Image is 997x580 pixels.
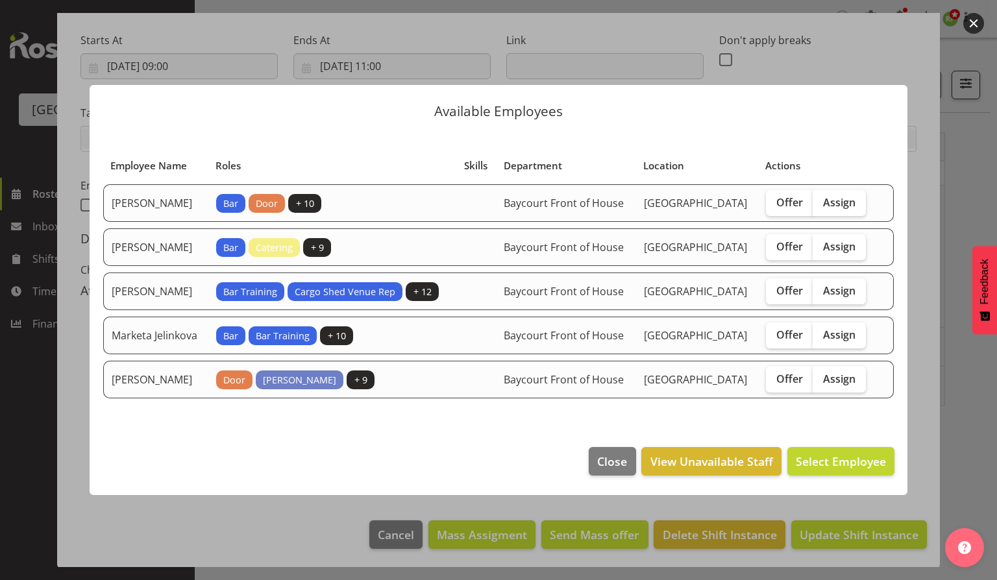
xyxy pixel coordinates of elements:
span: Offer [776,284,803,297]
button: Close [589,447,635,476]
span: + 9 [354,373,367,387]
span: Baycourt Front of House [504,284,624,298]
span: Assign [823,372,855,385]
span: View Unavailable Staff [650,453,773,470]
span: Offer [776,372,803,385]
span: Bar [223,329,238,343]
span: [GEOGRAPHIC_DATA] [644,372,747,387]
span: [GEOGRAPHIC_DATA] [644,284,747,298]
div: Department [504,158,628,173]
span: Assign [823,196,855,209]
div: Actions [765,158,869,173]
td: Marketa Jelinkova [103,317,208,354]
span: Close [597,453,627,470]
span: Bar [223,241,238,255]
span: + 12 [413,285,432,299]
span: [GEOGRAPHIC_DATA] [644,240,747,254]
button: Feedback - Show survey [972,246,997,334]
span: Bar Training [256,329,310,343]
span: [GEOGRAPHIC_DATA] [644,196,747,210]
span: [GEOGRAPHIC_DATA] [644,328,747,343]
span: Offer [776,328,803,341]
span: Select Employee [796,453,886,469]
span: + 10 [296,197,314,211]
div: Skills [464,158,489,173]
span: Cargo Shed Venue Rep [295,285,395,299]
td: [PERSON_NAME] [103,184,208,222]
span: Offer [776,240,803,253]
span: Baycourt Front of House [504,372,624,387]
span: Catering [256,241,293,255]
span: Bar [223,197,238,211]
td: [PERSON_NAME] [103,361,208,398]
span: Assign [823,240,855,253]
p: Available Employees [103,104,894,118]
span: Offer [776,196,803,209]
td: [PERSON_NAME] [103,272,208,310]
button: View Unavailable Staff [641,447,781,476]
div: Location [643,158,751,173]
span: Assign [823,328,855,341]
span: + 10 [328,329,346,343]
span: Bar Training [223,285,277,299]
div: Employee Name [110,158,201,173]
span: + 9 [311,241,324,255]
div: Roles [215,158,449,173]
button: Select Employee [787,447,894,476]
span: Assign [823,284,855,297]
img: help-xxl-2.png [958,541,971,554]
span: Feedback [979,259,991,304]
span: Baycourt Front of House [504,196,624,210]
td: [PERSON_NAME] [103,228,208,266]
span: Door [256,197,278,211]
span: Baycourt Front of House [504,328,624,343]
span: Door [223,373,245,387]
span: [PERSON_NAME] [263,373,336,387]
span: Baycourt Front of House [504,240,624,254]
